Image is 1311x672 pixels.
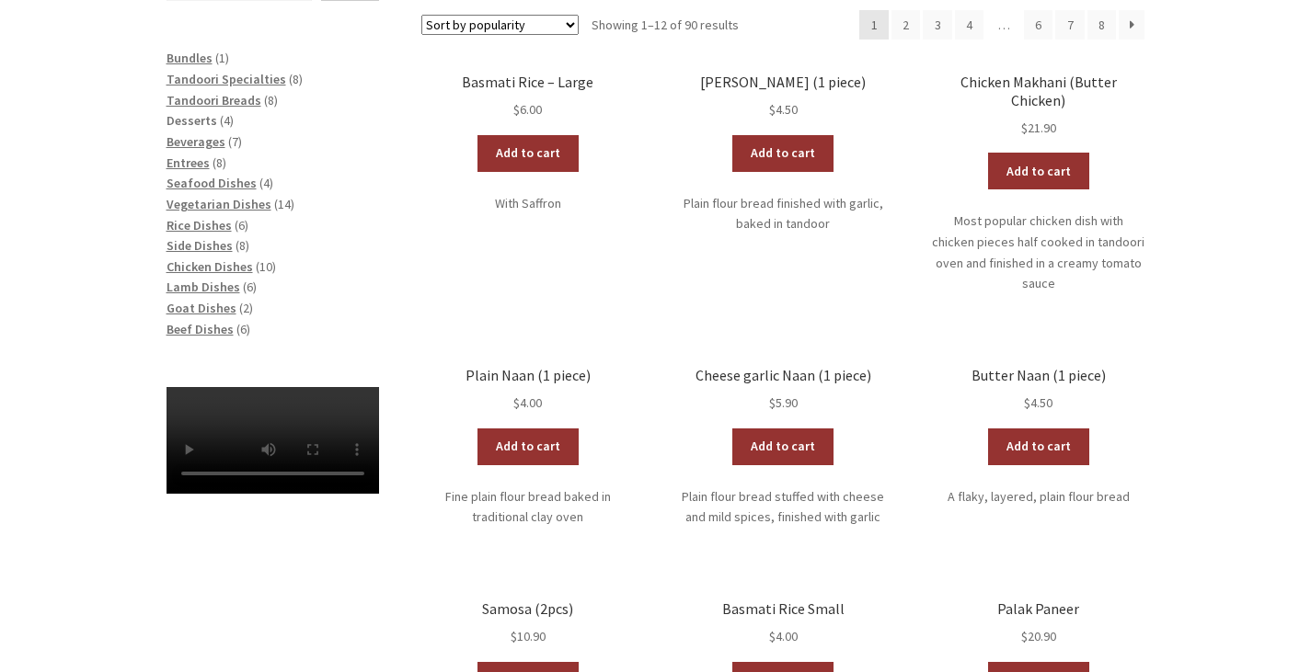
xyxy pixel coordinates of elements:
span: $ [1021,628,1028,644]
h2: Samosa (2pcs) [421,600,634,618]
p: Plain flour bread finished with garlic, baked in tandoor [677,193,890,234]
a: Page 7 [1055,10,1085,40]
a: Page 3 [923,10,952,40]
a: → [1119,10,1144,40]
a: Page 8 [1087,10,1117,40]
bdi: 21.90 [1021,120,1056,136]
bdi: 4.50 [769,101,798,118]
span: 2 [243,300,249,316]
a: Goat Dishes [167,300,236,316]
p: Showing 1–12 of 90 results [592,10,739,40]
a: Entrees [167,154,210,171]
span: 8 [216,154,223,171]
a: Chicken Makhani (Butter Chicken) $21.90 [932,74,1144,138]
p: Plain flour bread stuffed with cheese and mild spices, finished with garlic [677,486,890,528]
span: 10 [259,258,272,275]
span: $ [769,394,776,411]
a: Cheese garlic Naan (1 piece) $5.90 [677,367,890,414]
p: Fine plain flour bread baked in traditional clay oven [421,486,634,528]
span: 8 [293,71,299,87]
a: Bundles [167,50,213,66]
a: Tandoori Breads [167,92,261,108]
a: Samosa (2pcs) $10.90 [421,600,634,647]
a: Beverages [167,133,225,150]
p: A flaky, layered, plain flour bread [932,486,1144,507]
span: 7 [232,133,238,150]
a: Chicken Dishes [167,258,253,275]
span: $ [1024,394,1030,411]
a: Add to cart: “Plain Naan (1 piece)” [477,428,579,465]
h2: Basmati Rice – Large [421,74,634,91]
span: 6 [238,217,245,233]
nav: Product Pagination [859,10,1144,40]
a: Add to cart: “Chicken Makhani (Butter Chicken)” [988,153,1089,189]
span: $ [513,101,520,118]
h2: Chicken Makhani (Butter Chicken) [932,74,1144,109]
h2: [PERSON_NAME] (1 piece) [677,74,890,91]
span: Page 1 [859,10,889,40]
a: Butter Naan (1 piece) $4.50 [932,367,1144,414]
a: Page 4 [955,10,984,40]
a: Tandoori Specialties [167,71,286,87]
span: 6 [240,321,247,337]
span: 8 [268,92,274,108]
a: Palak Paneer $20.90 [932,600,1144,647]
span: 8 [239,237,246,254]
h2: Cheese garlic Naan (1 piece) [677,367,890,384]
a: Side Dishes [167,237,233,254]
a: Add to cart: “Cheese garlic Naan (1 piece)” [732,428,834,465]
h2: Butter Naan (1 piece) [932,367,1144,384]
span: $ [769,628,776,644]
a: Basmati Rice Small $4.00 [677,600,890,647]
a: Page 6 [1024,10,1053,40]
bdi: 20.90 [1021,628,1056,644]
a: Lamb Dishes [167,279,240,295]
span: $ [1021,120,1028,136]
span: 1 [219,50,225,66]
select: Shop order [421,15,579,35]
span: 4 [224,112,230,129]
span: 6 [247,279,253,295]
bdi: 6.00 [513,101,542,118]
p: With Saffron [421,193,634,214]
span: … [986,10,1021,40]
p: Most popular chicken dish with chicken pieces half cooked in tandoori oven and finished in a crea... [932,211,1144,294]
span: $ [511,628,517,644]
a: Page 2 [891,10,921,40]
a: Plain Naan (1 piece) $4.00 [421,367,634,414]
a: Basmati Rice – Large $6.00 [421,74,634,120]
a: Beef Dishes [167,321,234,337]
a: Add to cart: “Butter Naan (1 piece)” [988,428,1089,465]
a: Add to cart: “Garlic Naan (1 piece)” [732,135,834,172]
bdi: 4.50 [1024,394,1052,411]
span: 4 [263,175,270,191]
a: Rice Dishes [167,217,232,233]
a: Add to cart: “Basmati Rice - Large” [477,135,579,172]
a: Desserts [167,112,217,129]
span: $ [513,394,520,411]
bdi: 10.90 [511,628,546,644]
span: 14 [278,196,291,212]
a: [PERSON_NAME] (1 piece) $4.50 [677,74,890,120]
bdi: 4.00 [513,394,542,411]
h2: Plain Naan (1 piece) [421,367,634,384]
h2: Palak Paneer [932,600,1144,618]
span: Vegetarian Dishes [167,196,271,212]
bdi: 4.00 [769,628,798,644]
bdi: 5.90 [769,394,798,411]
a: Seafood Dishes [167,175,257,191]
span: $ [769,101,776,118]
h2: Basmati Rice Small [677,600,890,618]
